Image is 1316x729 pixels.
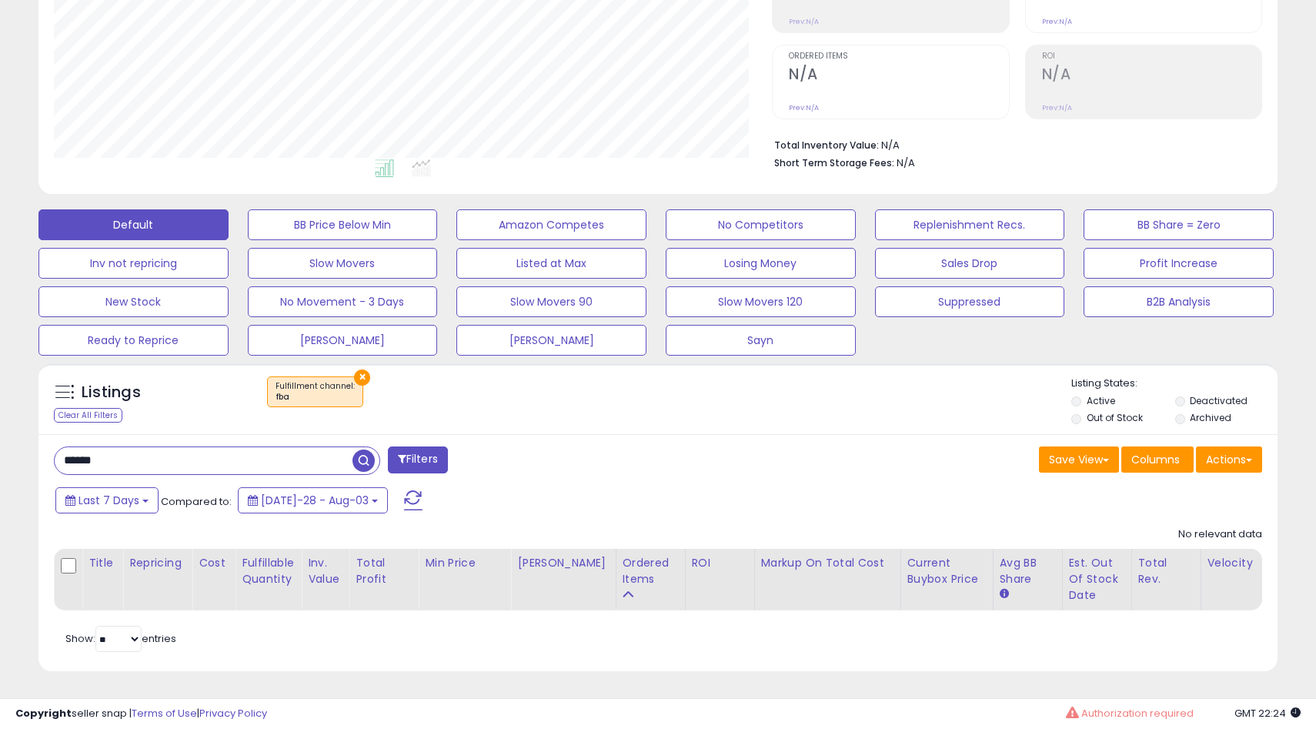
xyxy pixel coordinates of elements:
button: Columns [1121,446,1194,473]
button: Last 7 Days [55,487,159,513]
div: ROI [692,555,748,571]
div: Fulfillable Quantity [242,555,295,587]
label: Archived [1190,411,1231,424]
button: Listed at Max [456,248,646,279]
button: Replenishment Recs. [875,209,1065,240]
button: × [354,370,370,386]
div: Total Profit [356,555,412,587]
button: Default [38,209,229,240]
h2: N/A [1042,65,1261,86]
button: Amazon Competes [456,209,646,240]
label: Out of Stock [1087,411,1143,424]
span: ROI [1042,52,1261,61]
button: New Stock [38,286,229,317]
span: Authorization required [1081,706,1194,721]
button: Inv not repricing [38,248,229,279]
button: BB Share = Zero [1084,209,1274,240]
h2: N/A [789,65,1008,86]
a: Privacy Policy [199,706,267,721]
div: Repricing [129,555,185,571]
div: No relevant data [1178,527,1262,542]
button: Slow Movers [248,248,438,279]
small: Prev: N/A [789,17,819,26]
span: Show: entries [65,631,176,646]
button: Save View [1039,446,1119,473]
span: Columns [1131,452,1180,467]
div: Min Price [425,555,504,571]
button: BB Price Below Min [248,209,438,240]
div: Current Buybox Price [907,555,987,587]
label: Deactivated [1190,394,1248,407]
small: Prev: N/A [789,103,819,112]
div: seller snap | | [15,707,267,721]
button: Slow Movers 120 [666,286,856,317]
button: Filters [388,446,448,473]
span: [DATE]-28 - Aug-03 [261,493,369,508]
li: N/A [774,135,1251,153]
div: Cost [199,555,229,571]
div: Ordered Items [623,555,679,587]
span: Fulfillment channel : [276,380,355,403]
span: Compared to: [161,494,232,509]
a: Terms of Use [132,706,197,721]
span: Ordered Items [789,52,1008,61]
button: Sayn [666,325,856,356]
b: Short Term Storage Fees: [774,156,894,169]
div: Markup on Total Cost [761,555,894,571]
strong: Copyright [15,706,72,721]
button: No Competitors [666,209,856,240]
button: [PERSON_NAME] [248,325,438,356]
h5: Listings [82,382,141,403]
small: Avg BB Share. [1000,587,1009,601]
button: [DATE]-28 - Aug-03 [238,487,388,513]
span: Last 7 Days [78,493,139,508]
div: Velocity [1207,555,1264,571]
div: Avg BB Share [1000,555,1056,587]
div: Total Rev. [1138,555,1194,587]
span: N/A [897,155,915,170]
div: Inv. value [308,555,342,587]
small: Prev: N/A [1042,103,1072,112]
label: Active [1087,394,1115,407]
button: Ready to Reprice [38,325,229,356]
div: [PERSON_NAME] [517,555,609,571]
button: No Movement - 3 Days [248,286,438,317]
b: Total Inventory Value: [774,139,879,152]
button: Losing Money [666,248,856,279]
button: Slow Movers 90 [456,286,646,317]
span: 2025-08-11 22:24 GMT [1234,706,1301,721]
small: Prev: N/A [1042,17,1072,26]
th: The percentage added to the cost of goods (COGS) that forms the calculator for Min & Max prices. [754,549,900,610]
button: Suppressed [875,286,1065,317]
div: Est. Out Of Stock Date [1069,555,1125,604]
div: Title [89,555,116,571]
div: fba [276,392,355,403]
button: Profit Increase [1084,248,1274,279]
p: Listing States: [1071,376,1277,391]
button: B2B Analysis [1084,286,1274,317]
button: [PERSON_NAME] [456,325,646,356]
button: Sales Drop [875,248,1065,279]
div: Clear All Filters [54,408,122,423]
button: Actions [1196,446,1262,473]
